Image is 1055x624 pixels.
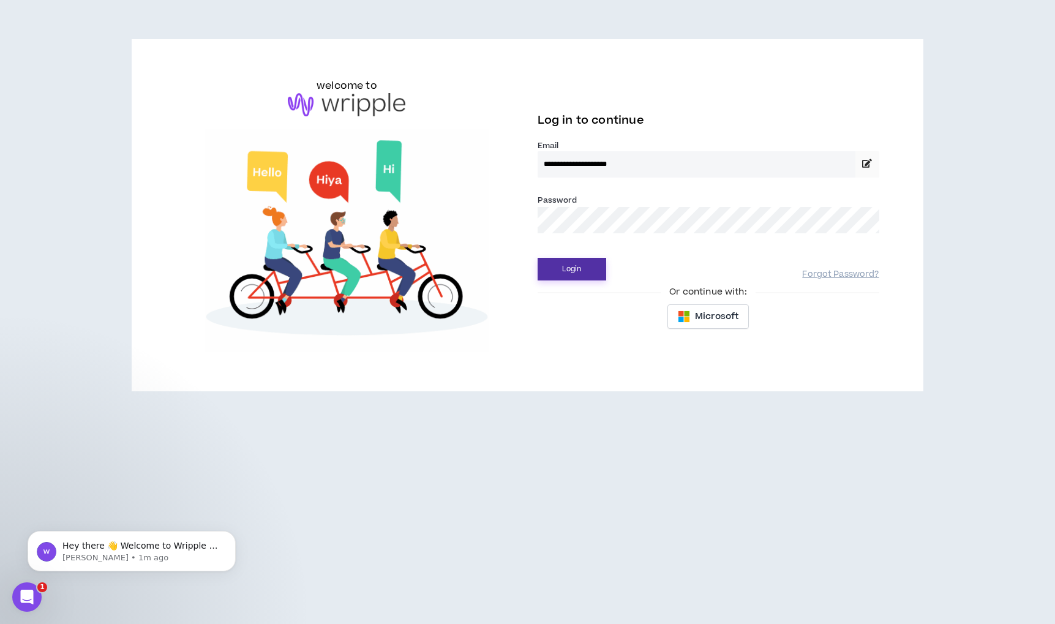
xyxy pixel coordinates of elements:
iframe: Intercom live chat [12,582,42,612]
iframe: Intercom notifications message [9,505,254,591]
label: Password [538,195,577,206]
a: Forgot Password? [802,269,879,280]
label: Email [538,140,879,151]
img: logo-brand.png [288,93,405,116]
img: Welcome to Wripple [176,129,517,353]
span: Microsoft [695,310,738,323]
button: Microsoft [667,304,749,329]
span: Log in to continue [538,113,644,128]
button: Login [538,258,606,280]
span: Or continue with: [661,285,755,299]
span: 1 [37,582,47,592]
h6: welcome to [317,78,377,93]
